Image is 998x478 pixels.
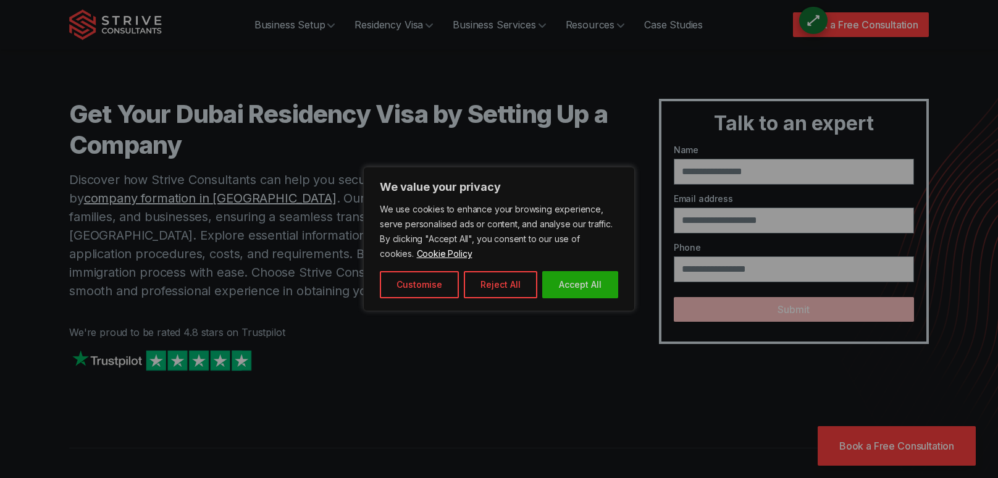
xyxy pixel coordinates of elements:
[380,202,618,261] p: We use cookies to enhance your browsing experience, serve personalised ads or content, and analys...
[416,248,473,259] a: Cookie Policy
[464,271,537,298] button: Reject All
[380,271,459,298] button: Customise
[363,167,635,311] div: We value your privacy
[542,271,618,298] button: Accept All
[380,180,618,195] p: We value your privacy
